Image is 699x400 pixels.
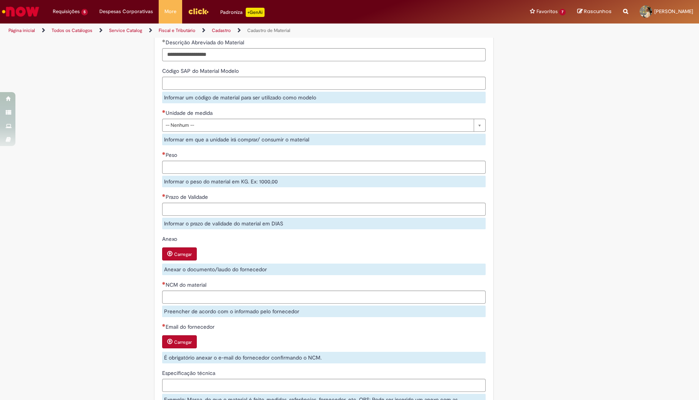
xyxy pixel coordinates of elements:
img: click_logo_yellow_360x200.png [188,5,209,17]
img: ServiceNow [1,4,40,19]
input: Descrição Abreviada do Material [162,48,486,61]
button: Carregar anexo de Email do fornecedor Required [162,335,197,348]
div: É obrigatório anexar o e-mail do fornecedor confirmando o NCM. [162,352,486,363]
span: Necessários [162,282,166,285]
span: Obrigatório Preenchido [162,39,166,42]
a: Cadastro [212,27,231,34]
span: Peso [166,151,179,158]
ul: Trilhas de página [6,24,460,38]
a: Service Catalog [109,27,142,34]
a: Todos os Catálogos [52,27,92,34]
a: Página inicial [8,27,35,34]
span: [PERSON_NAME] [654,8,693,15]
div: Informar o peso do material em KG. Ex: 1000,00 [162,176,486,187]
span: Rascunhos [584,8,612,15]
span: Necessários [162,194,166,197]
a: Fiscal e Tributário [159,27,195,34]
span: Despesas Corporativas [99,8,153,15]
div: Informar o prazo de validade do material em DIAS [162,218,486,229]
input: Código SAP do Material Modelo [162,77,486,90]
span: NCM do material [166,281,208,288]
span: Prazo de Validade [166,193,210,200]
div: Anexar o documento/laudo do fornecedor [162,264,486,275]
div: Informar um código de material para ser utilizado como modelo [162,92,486,103]
span: Necessários [162,152,166,155]
span: -- Nenhum -- [166,119,470,131]
span: Anexo [162,235,179,242]
input: Especificação técnica [162,379,486,392]
span: 7 [559,9,566,15]
span: More [164,8,176,15]
span: Especificação técnica [162,370,217,376]
a: Cadastro de Material [247,27,290,34]
span: Necessários [162,324,166,327]
div: Informar em que a unidade irá comprar/ consumir o material [162,134,486,145]
span: Descrição Abreviada do Material [166,39,246,46]
button: Carregar anexo de Anexo [162,247,197,261]
span: Código SAP do Material Modelo [162,67,240,74]
input: Peso [162,161,486,174]
a: Rascunhos [577,8,612,15]
span: 5 [81,9,88,15]
div: Padroniza [220,8,265,17]
small: Carregar [174,339,192,345]
small: Carregar [174,251,192,257]
span: Unidade de medida [166,109,214,116]
span: Favoritos [536,8,558,15]
input: NCM do material [162,291,486,304]
div: Preencher de acordo com o informado pelo fornecedor [162,306,486,317]
input: Prazo de Validade [162,203,486,216]
span: Requisições [53,8,80,15]
span: Email do fornecedor [166,323,216,330]
p: +GenAi [246,8,265,17]
span: Necessários [162,110,166,113]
